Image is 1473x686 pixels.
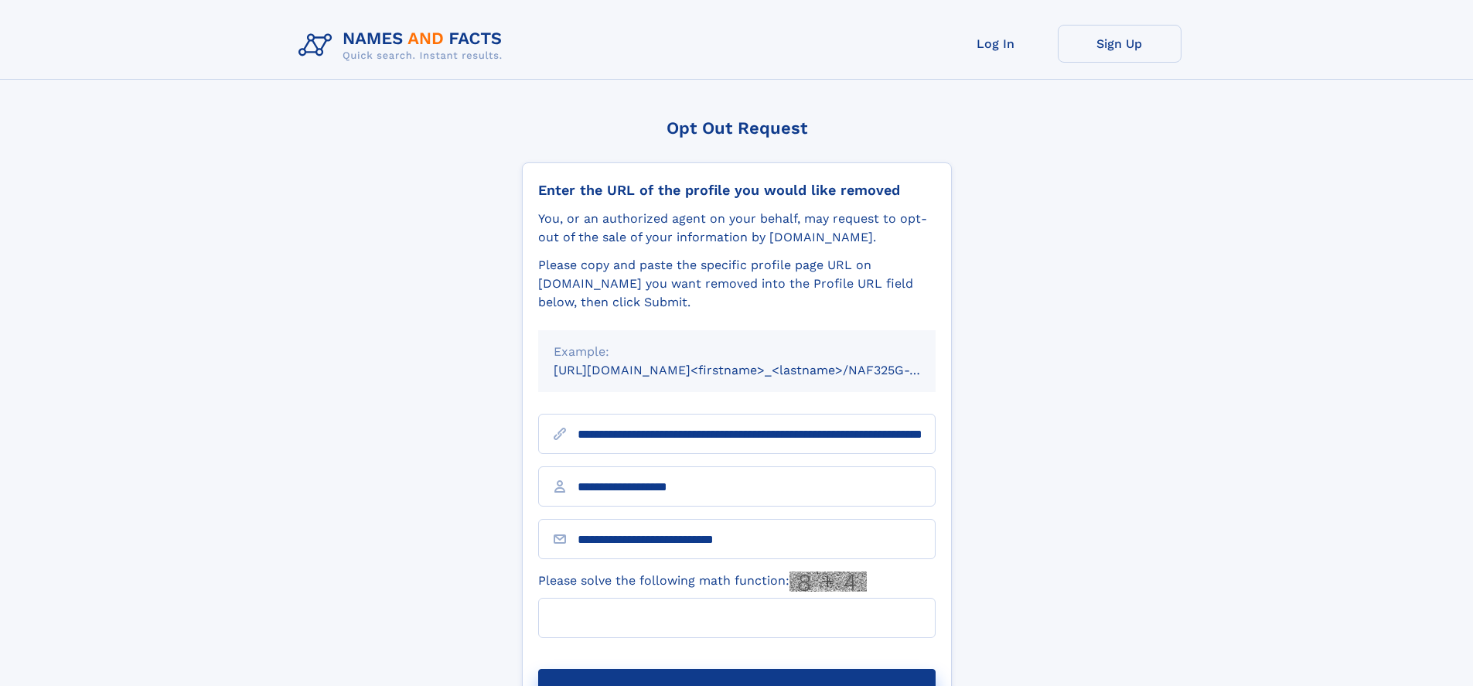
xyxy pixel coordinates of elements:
a: Log In [934,25,1058,63]
img: Logo Names and Facts [292,25,515,67]
div: You, or an authorized agent on your behalf, may request to opt-out of the sale of your informatio... [538,210,936,247]
div: Opt Out Request [522,118,952,138]
div: Enter the URL of the profile you would like removed [538,182,936,199]
small: [URL][DOMAIN_NAME]<firstname>_<lastname>/NAF325G-xxxxxxxx [554,363,965,377]
label: Please solve the following math function: [538,572,867,592]
div: Example: [554,343,920,361]
a: Sign Up [1058,25,1181,63]
div: Please copy and paste the specific profile page URL on [DOMAIN_NAME] you want removed into the Pr... [538,256,936,312]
